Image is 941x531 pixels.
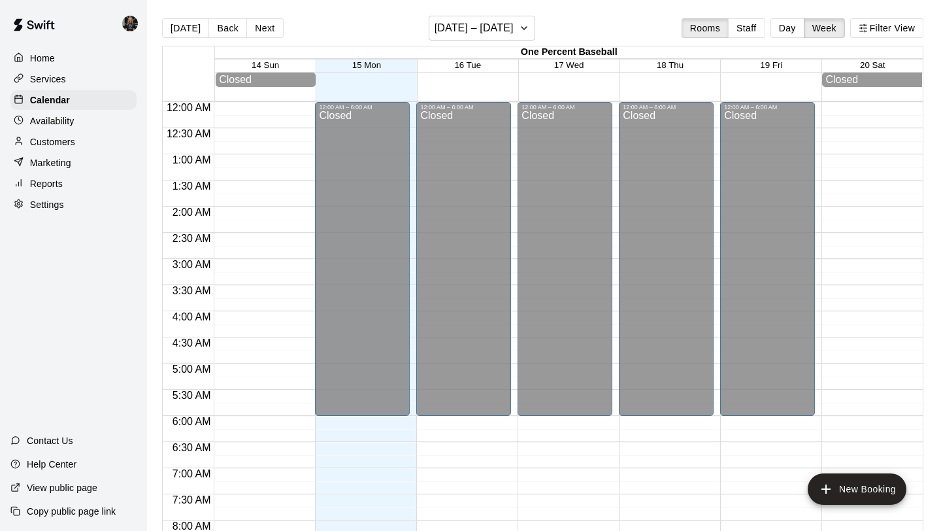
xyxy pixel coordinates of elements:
[169,390,214,401] span: 5:30 AM
[435,19,514,37] h6: [DATE] – [DATE]
[728,18,765,38] button: Staff
[724,104,811,111] div: 12:00 AM – 6:00 AM
[215,46,923,59] div: One Percent Baseball
[169,259,214,270] span: 3:00 AM
[319,104,406,111] div: 12:00 AM – 6:00 AM
[554,60,584,70] button: 17 Wed
[163,128,214,139] span: 12:30 AM
[169,154,214,165] span: 1:00 AM
[169,207,214,218] span: 2:00 AM
[30,156,71,169] p: Marketing
[219,74,312,86] div: Closed
[518,102,612,416] div: 12:00 AM – 6:00 AM: Closed
[169,364,214,375] span: 5:00 AM
[30,52,55,65] p: Home
[30,177,63,190] p: Reports
[169,468,214,479] span: 7:00 AM
[623,111,710,420] div: Closed
[246,18,283,38] button: Next
[169,233,214,244] span: 2:30 AM
[27,505,116,518] p: Copy public page link
[10,90,137,110] a: Calendar
[10,69,137,89] a: Services
[521,104,608,111] div: 12:00 AM – 6:00 AM
[804,18,845,38] button: Week
[808,473,906,505] button: add
[420,111,507,420] div: Closed
[319,111,406,420] div: Closed
[352,60,381,70] button: 15 Mon
[169,442,214,453] span: 6:30 AM
[10,174,137,194] a: Reports
[10,132,137,152] a: Customers
[825,74,919,86] div: Closed
[10,195,137,214] a: Settings
[169,311,214,322] span: 4:00 AM
[169,285,214,296] span: 3:30 AM
[770,18,804,38] button: Day
[429,16,535,41] button: [DATE] – [DATE]
[30,73,66,86] p: Services
[30,94,70,107] p: Calendar
[416,102,511,416] div: 12:00 AM – 6:00 AM: Closed
[682,18,729,38] button: Rooms
[657,60,684,70] button: 18 Thu
[850,18,923,38] button: Filter View
[169,494,214,505] span: 7:30 AM
[623,104,710,111] div: 12:00 AM – 6:00 AM
[10,48,137,68] a: Home
[27,458,76,471] p: Help Center
[30,114,74,128] p: Availability
[724,111,811,420] div: Closed
[163,102,214,113] span: 12:00 AM
[120,10,147,37] div: Garrett & Sean 1on1 Lessons
[162,18,209,38] button: [DATE]
[860,60,885,70] button: 20 Sat
[208,18,247,38] button: Back
[169,180,214,192] span: 1:30 AM
[169,337,214,349] span: 4:30 AM
[10,111,137,131] a: Availability
[10,153,137,173] a: Marketing
[420,104,507,111] div: 12:00 AM – 6:00 AM
[27,481,97,494] p: View public page
[760,60,782,70] button: 19 Fri
[122,16,138,31] img: Garrett & Sean 1on1 Lessons
[454,60,481,70] button: 16 Tue
[521,111,608,420] div: Closed
[619,102,714,416] div: 12:00 AM – 6:00 AM: Closed
[169,416,214,427] span: 6:00 AM
[27,434,73,447] p: Contact Us
[252,60,279,70] button: 14 Sun
[720,102,815,416] div: 12:00 AM – 6:00 AM: Closed
[30,135,75,148] p: Customers
[30,198,64,211] p: Settings
[315,102,410,416] div: 12:00 AM – 6:00 AM: Closed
